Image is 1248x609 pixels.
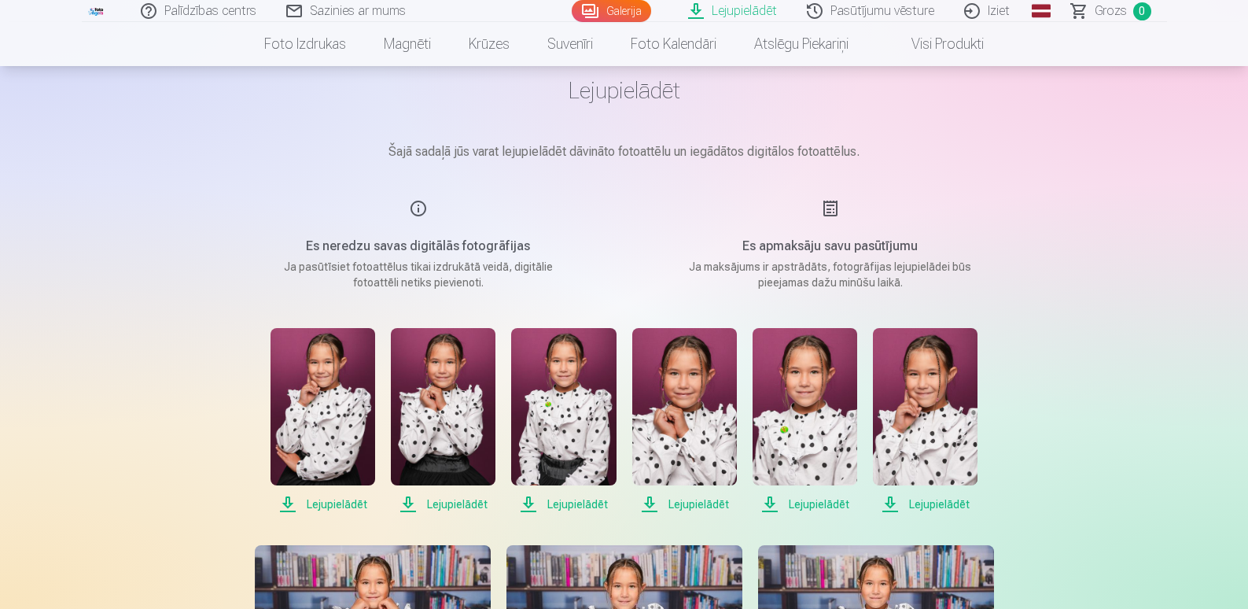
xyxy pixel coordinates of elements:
[88,6,105,16] img: /fa1
[528,22,612,66] a: Suvenīri
[1095,2,1127,20] span: Grozs
[1133,2,1151,20] span: 0
[231,76,1018,105] h1: Lejupielādēt
[365,22,450,66] a: Magnēti
[867,22,1003,66] a: Visi produkti
[511,495,616,514] span: Lejupielādēt
[231,142,1018,161] p: Šajā sadaļā jūs varat lejupielādēt dāvināto fotoattēlu un iegādātos digitālos fotoattēlus.
[450,22,528,66] a: Krūzes
[271,328,375,514] a: Lejupielādēt
[612,22,735,66] a: Foto kalendāri
[873,328,977,514] a: Lejupielādēt
[735,22,867,66] a: Atslēgu piekariņi
[511,328,616,514] a: Lejupielādēt
[753,495,857,514] span: Lejupielādēt
[681,237,980,256] h5: Es apmaksāju savu pasūtījumu
[391,495,495,514] span: Lejupielādēt
[873,495,977,514] span: Lejupielādēt
[269,259,568,290] p: Ja pasūtīsiet fotoattēlus tikai izdrukātā veidā, digitālie fotoattēli netiks pievienoti.
[681,259,980,290] p: Ja maksājums ir apstrādāts, fotogrāfijas lejupielādei būs pieejamas dažu minūšu laikā.
[271,495,375,514] span: Lejupielādēt
[269,237,568,256] h5: Es neredzu savas digitālās fotogrāfijas
[632,495,737,514] span: Lejupielādēt
[632,328,737,514] a: Lejupielādēt
[245,22,365,66] a: Foto izdrukas
[391,328,495,514] a: Lejupielādēt
[753,328,857,514] a: Lejupielādēt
